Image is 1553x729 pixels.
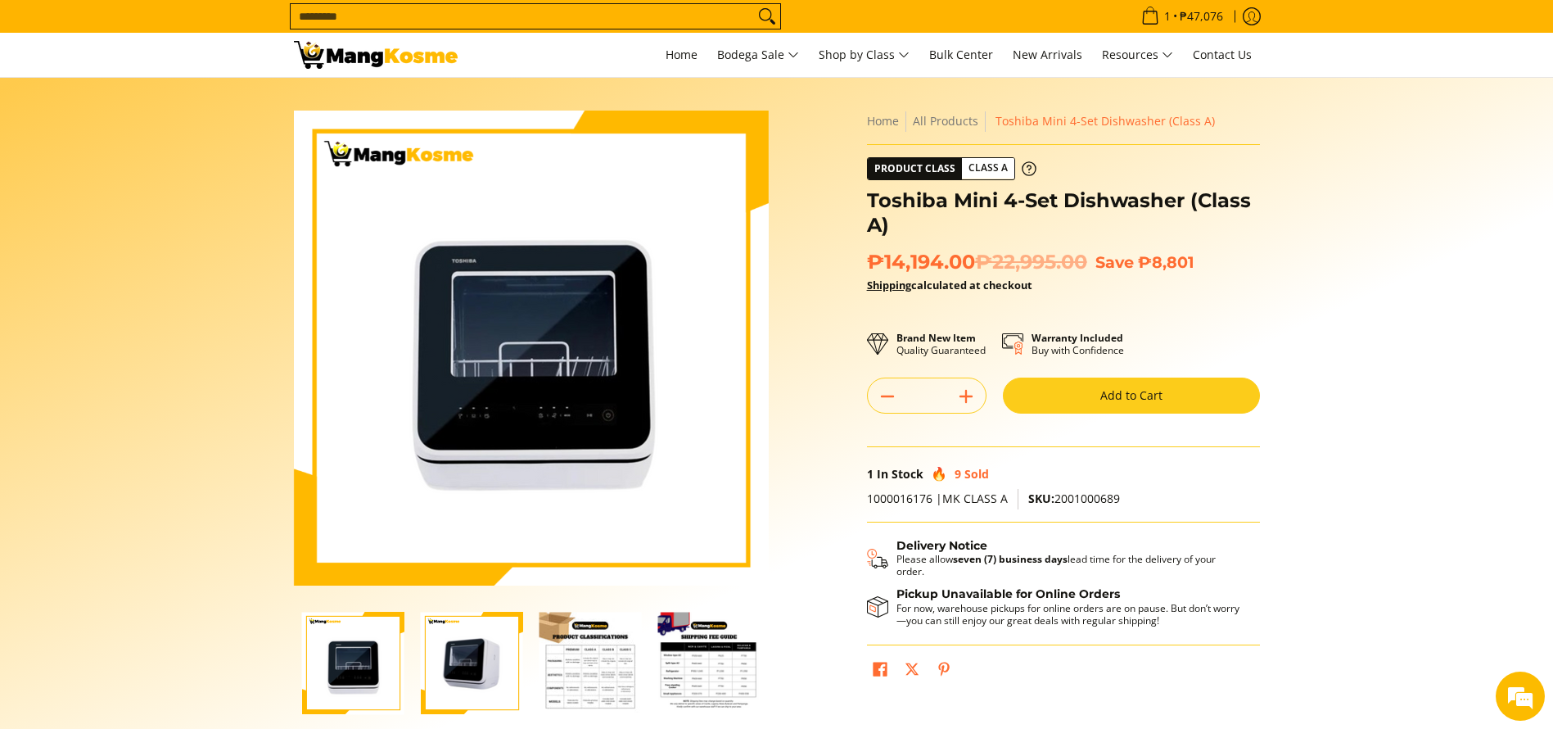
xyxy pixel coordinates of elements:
span: 1 [1162,11,1173,22]
img: Toshiba Mini 4-Set Dishwasher (Class A)-1 [302,612,404,714]
img: Toshiba Mini 4-Set Dishwasher (Class A) [294,111,769,586]
p: Please allow lead time for the delivery of your order. [896,553,1244,577]
strong: Brand New Item [896,331,976,345]
button: Shipping & Delivery [867,539,1244,578]
p: For now, warehouse pickups for online orders are on pause. But don’t worry—you can still enjoy ou... [896,602,1244,627]
span: 9 [955,466,961,482]
span: ₱8,801 [1138,252,1194,272]
img: Toshiba Mini 4-Set Dishwasher (Class A)-3 [539,612,642,714]
h1: Toshiba Mini 4-Set Dishwasher (Class A) [867,188,1260,238]
span: Product Class [868,158,962,179]
span: New Arrivals [1013,47,1082,62]
span: 1000016176 |MK CLASS A [867,491,1008,506]
button: Add [946,383,986,410]
span: 2001000689 [1028,491,1120,506]
span: In Stock [877,466,923,482]
span: Class A [962,158,1014,179]
a: Post on X [901,658,923,686]
strong: Pickup Unavailable for Online Orders [896,586,1120,601]
a: New Arrivals [1004,33,1090,77]
span: Save [1095,252,1134,272]
a: Product Class Class A [867,157,1036,180]
nav: Breadcrumbs [867,111,1260,132]
span: Bulk Center [929,47,993,62]
strong: Delivery Notice [896,538,987,553]
a: Bulk Center [921,33,1001,77]
a: Contact Us [1185,33,1260,77]
a: All Products [913,113,978,129]
span: ₱14,194.00 [867,250,1087,274]
span: SKU: [1028,491,1054,506]
a: Home [657,33,706,77]
button: Search [754,4,780,29]
strong: calculated at checkout [867,278,1032,292]
img: Toshiba Mini 4-Set Dishwasher (Class A)-2 [421,612,523,714]
a: Home [867,113,899,129]
button: Subtract [868,383,907,410]
span: Shop by Class [819,45,910,66]
a: Share on Facebook [869,658,892,686]
span: Resources [1102,45,1173,66]
strong: seven (7) business days [953,552,1068,566]
span: • [1136,7,1228,25]
img: Toshiba Mini 4-Set Dishwasher (Class A)-4 [658,612,761,714]
span: Home [666,47,697,62]
img: Toshiba Mini Dishwasher: Small Appliances Deal l Mang Kosme [294,41,458,69]
button: Add to Cart [1003,378,1260,414]
span: ₱47,076 [1177,11,1226,22]
a: Shipping [867,278,911,292]
a: Resources [1094,33,1181,77]
span: Toshiba Mini 4-Set Dishwasher (Class A) [995,113,1215,129]
p: Buy with Confidence [1032,332,1124,356]
span: Bodega Sale [717,45,799,66]
a: Shop by Class [810,33,918,77]
span: 1 [867,466,874,482]
a: Pin on Pinterest [932,658,955,686]
span: Sold [964,466,989,482]
del: ₱22,995.00 [975,250,1087,274]
span: Contact Us [1193,47,1252,62]
p: Quality Guaranteed [896,332,986,356]
strong: Warranty Included [1032,331,1123,345]
nav: Main Menu [474,33,1260,77]
a: Bodega Sale [709,33,807,77]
